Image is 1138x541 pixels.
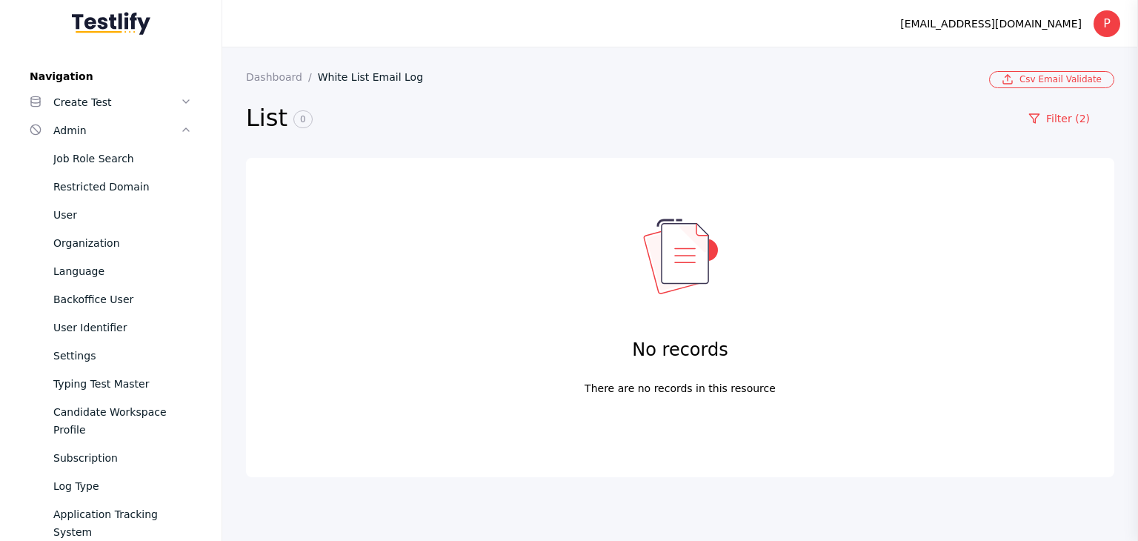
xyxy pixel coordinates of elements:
div: There are no records in this resource [585,379,776,387]
a: Log Type [18,472,204,500]
div: Create Test [53,93,180,111]
a: Restricted Domain [18,173,204,201]
a: Dashboard [246,71,318,83]
div: Restricted Domain [53,178,192,196]
label: Navigation [18,70,204,82]
a: Organization [18,229,204,257]
span: 0 [293,110,313,128]
div: Log Type [53,477,192,495]
div: P [1094,10,1120,37]
h2: List [246,103,1004,134]
div: Job Role Search [53,150,192,167]
div: User [53,206,192,224]
a: White List Email Log [318,71,435,83]
a: Csv Email Validate [989,71,1114,88]
div: Settings [53,347,192,365]
a: User [18,201,204,229]
div: User Identifier [53,319,192,336]
h4: No records [632,338,728,362]
img: Testlify - Backoffice [72,12,150,35]
a: Typing Test Master [18,370,204,398]
div: Application Tracking System [53,505,192,541]
div: Candidate Workspace Profile [53,403,192,439]
a: Filter (2) [1004,106,1114,131]
a: Subscription [18,444,204,472]
a: Language [18,257,204,285]
a: Settings [18,342,204,370]
a: User Identifier [18,313,204,342]
div: Backoffice User [53,291,192,308]
a: Job Role Search [18,145,204,173]
div: Language [53,262,192,280]
div: [EMAIL_ADDRESS][DOMAIN_NAME] [900,15,1082,33]
div: Organization [53,234,192,252]
div: Typing Test Master [53,375,192,393]
a: Backoffice User [18,285,204,313]
a: Candidate Workspace Profile [18,398,204,444]
div: Subscription [53,449,192,467]
div: Admin [53,122,180,139]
